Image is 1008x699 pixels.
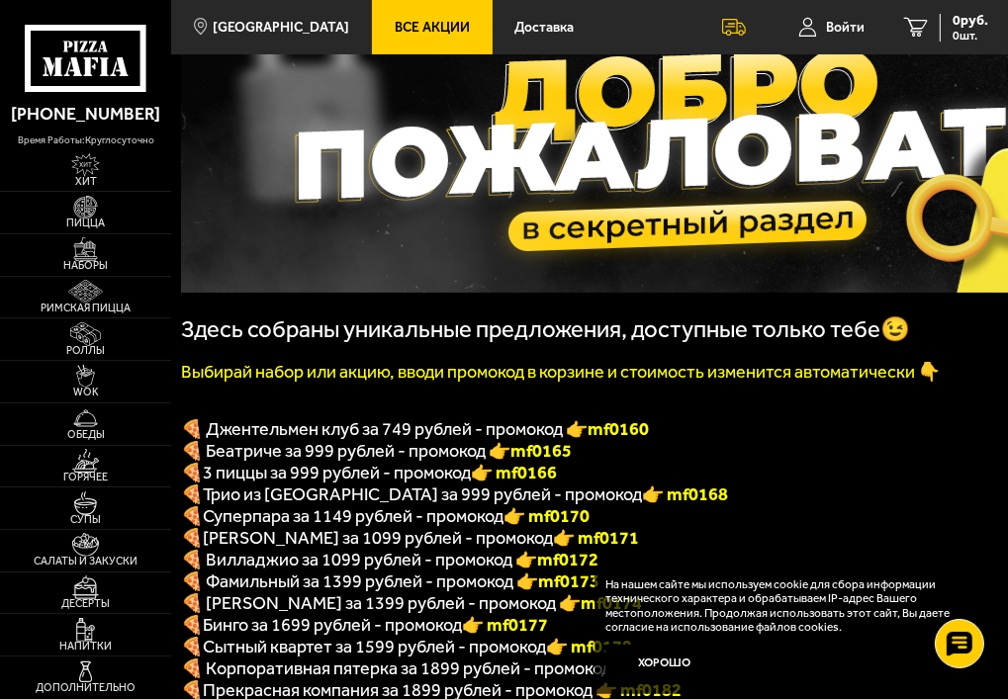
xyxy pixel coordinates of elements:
[181,614,203,636] b: 🍕
[510,440,572,462] b: mf0165
[605,645,723,684] button: Хорошо
[181,527,203,549] b: 🍕
[642,483,728,505] font: 👉 mf0168
[462,614,548,636] b: 👉 mf0177
[504,505,590,527] font: 👉 mf0170
[181,570,599,592] span: 🍕 Фамильный за 1399 рублей - промокод 👉
[203,636,546,657] span: Сытный квартет за 1599 рублей - промокод
[181,636,203,657] b: 🍕
[203,462,471,483] span: 3 пиццы за 999 рублей - промокод
[546,636,632,657] b: 👉 mf0179
[826,21,865,35] span: Войти
[537,549,598,570] b: mf0172
[953,30,988,42] span: 0 шт.
[181,549,598,570] span: 🍕 Вилладжио за 1099 рублей - промокод 👉
[181,315,910,343] span: Здесь собраны уникальные предложения, доступные только тебе😉
[181,505,203,527] font: 🍕
[605,577,975,634] p: На нашем сайте мы используем cookie для сбора информации технического характера и обрабатываем IP...
[538,570,599,592] b: mf0173
[203,483,642,505] span: Трио из [GEOGRAPHIC_DATA] за 999 рублей - промокод
[181,440,572,462] span: 🍕 Беатриче за 999 рублей - промокод 👉
[181,462,203,483] font: 🍕
[181,483,203,505] font: 🍕
[203,505,504,527] span: Суперпара за 1149 рублей - промокод
[953,14,988,28] span: 0 руб.
[581,592,642,614] b: mf0174
[181,418,649,440] span: 🍕 Джентельмен клуб за 749 рублей - промокод 👉
[203,527,553,549] span: [PERSON_NAME] за 1099 рублей - промокод
[553,527,639,549] b: 👉 mf0171
[471,462,557,483] font: 👉 mf0166
[213,21,349,35] span: [GEOGRAPHIC_DATA]
[514,21,574,35] span: Доставка
[181,361,940,383] font: Выбирай набор или акцию, вводи промокод в корзине и стоимость изменится автоматически 👇
[181,657,697,679] span: 🍕 Корпоративная пятерка за 1899 рублей - промокод 👉
[588,418,649,440] b: mf0160
[181,592,642,614] span: 🍕 [PERSON_NAME] за 1399 рублей - промокод 👉
[203,614,462,636] span: Бинго за 1699 рублей - промокод
[395,21,470,35] span: Все Акции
